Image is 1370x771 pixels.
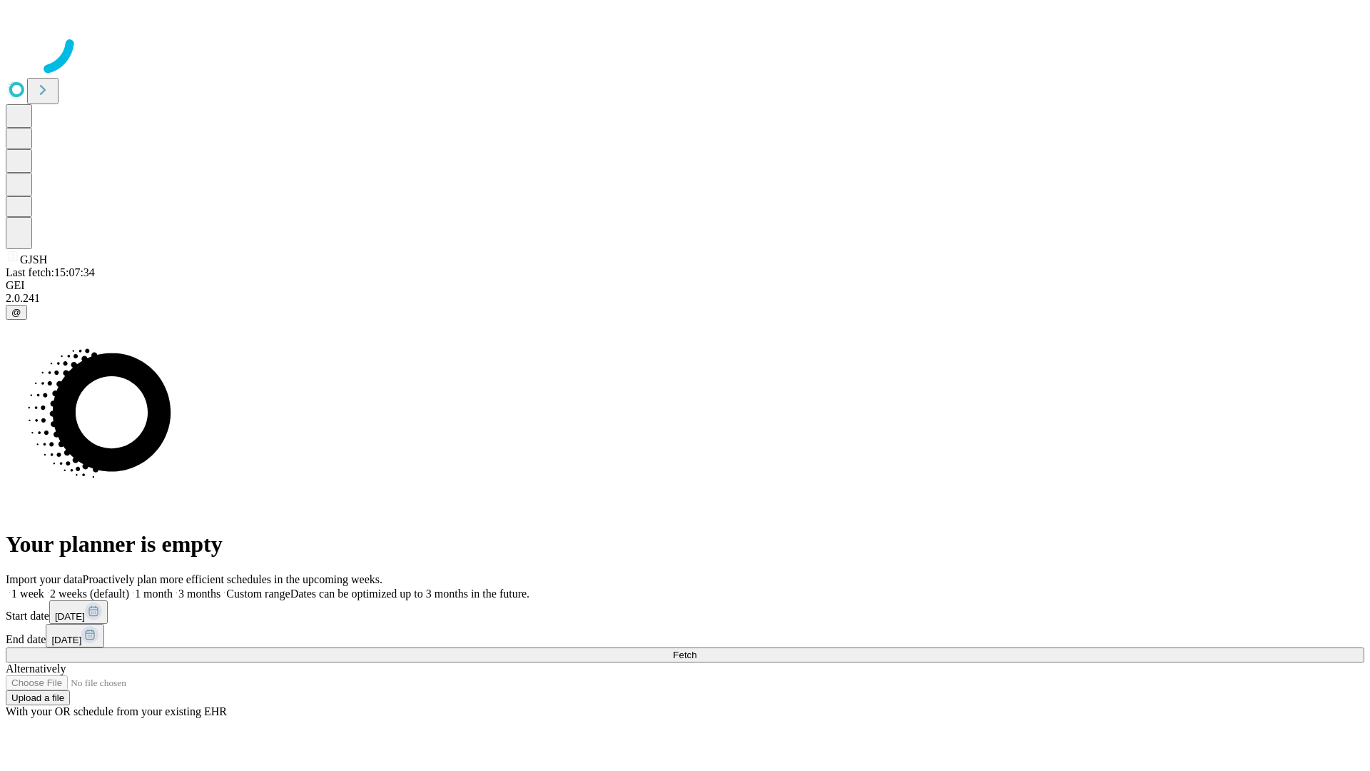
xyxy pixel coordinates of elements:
[55,611,85,622] span: [DATE]
[11,588,44,600] span: 1 week
[226,588,290,600] span: Custom range
[6,292,1364,305] div: 2.0.241
[6,647,1364,662] button: Fetch
[83,573,382,585] span: Proactively plan more efficient schedules in the upcoming weeks.
[290,588,529,600] span: Dates can be optimized up to 3 months in the future.
[46,624,104,647] button: [DATE]
[6,600,1364,624] div: Start date
[135,588,173,600] span: 1 month
[6,573,83,585] span: Import your data
[178,588,220,600] span: 3 months
[6,266,95,278] span: Last fetch: 15:07:34
[6,305,27,320] button: @
[49,600,108,624] button: [DATE]
[20,253,47,266] span: GJSH
[6,624,1364,647] div: End date
[6,705,227,717] span: With your OR schedule from your existing EHR
[6,662,66,675] span: Alternatively
[11,307,21,318] span: @
[51,635,81,645] span: [DATE]
[673,650,696,660] span: Fetch
[6,531,1364,558] h1: Your planner is empty
[6,690,70,705] button: Upload a file
[50,588,129,600] span: 2 weeks (default)
[6,279,1364,292] div: GEI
